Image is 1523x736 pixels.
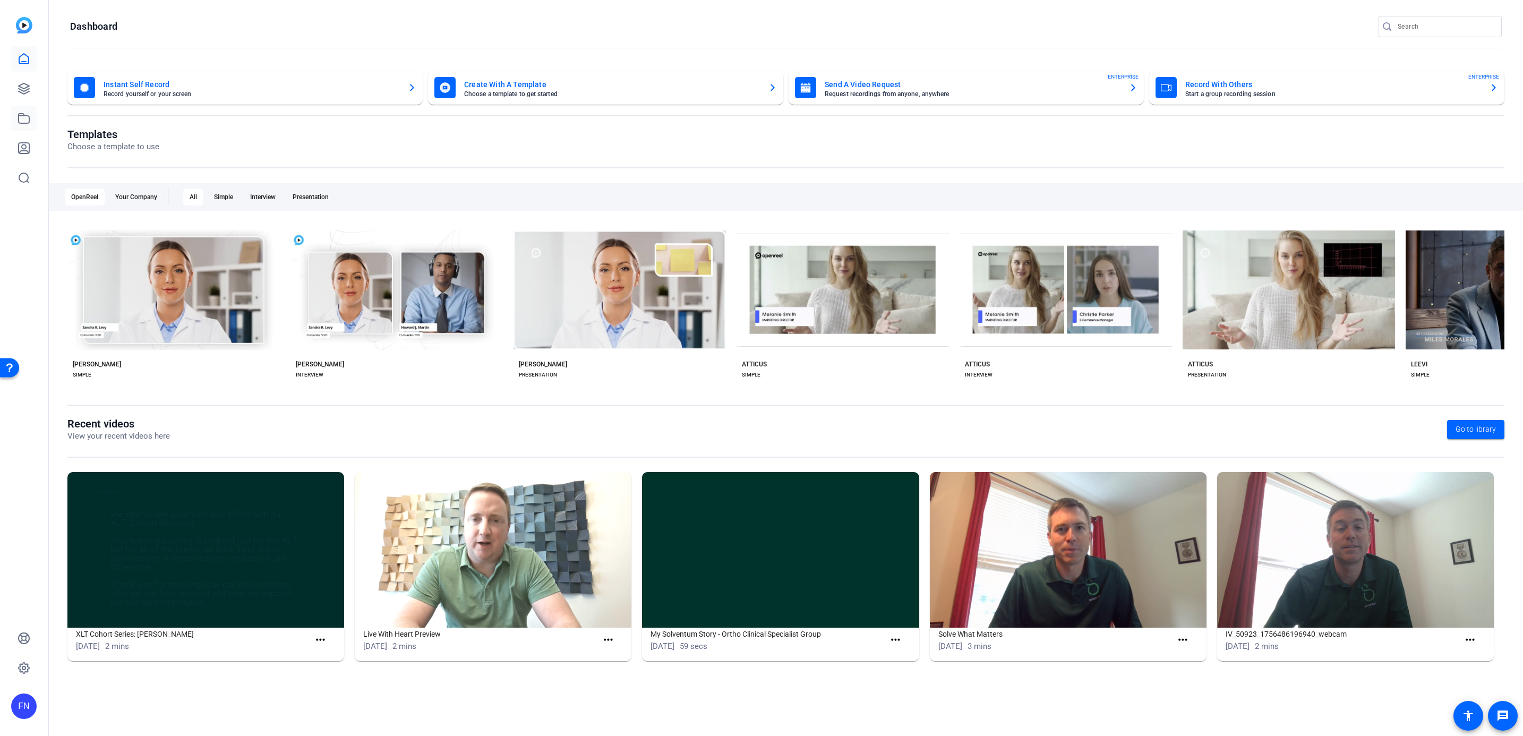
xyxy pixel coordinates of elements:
[742,360,767,369] div: ATTICUS
[70,20,117,33] h1: Dashboard
[73,360,121,369] div: [PERSON_NAME]
[965,371,992,379] div: INTERVIEW
[1411,371,1430,379] div: SIMPLE
[314,634,327,647] mat-icon: more_horiz
[1185,78,1481,91] mat-card-title: Record With Others
[1108,73,1139,81] span: ENTERPRISE
[519,360,567,369] div: [PERSON_NAME]
[363,628,597,640] h1: Live With Heart Preview
[392,641,416,651] span: 2 mins
[1464,634,1477,647] mat-icon: more_horiz
[109,189,164,206] div: Your Company
[104,78,399,91] mat-card-title: Instant Self Record
[296,371,323,379] div: INTERVIEW
[76,628,310,640] h1: XLT Cohort Series: [PERSON_NAME]
[464,78,760,91] mat-card-title: Create With A Template
[1176,634,1190,647] mat-icon: more_horiz
[296,360,344,369] div: [PERSON_NAME]
[1226,628,1459,640] h1: IV_50923_1756486196940_webcam
[1226,641,1250,651] span: [DATE]
[208,189,239,206] div: Simple
[105,641,129,651] span: 2 mins
[968,641,991,651] span: 3 mins
[651,628,884,640] h1: My Solventum Story - Ortho Clinical Specialist Group
[428,71,783,105] button: Create With A TemplateChoose a template to get started
[519,371,557,379] div: PRESENTATION
[1411,360,1427,369] div: LEEVI
[67,141,159,153] p: Choose a template to use
[183,189,203,206] div: All
[1496,709,1509,722] mat-icon: message
[825,78,1120,91] mat-card-title: Send A Video Request
[11,694,37,719] div: FN
[825,91,1120,97] mat-card-subtitle: Request recordings from anyone, anywhere
[73,371,91,379] div: SIMPLE
[16,17,32,33] img: blue-gradient.svg
[930,472,1207,628] img: Solve What Matters
[1185,91,1481,97] mat-card-subtitle: Start a group recording session
[965,360,990,369] div: ATTICUS
[244,189,282,206] div: Interview
[789,71,1144,105] button: Send A Video RequestRequest recordings from anyone, anywhereENTERPRISE
[355,472,631,628] img: Live With Heart Preview
[1468,73,1499,81] span: ENTERPRISE
[1188,360,1213,369] div: ATTICUS
[67,472,344,628] img: XLT Cohort Series: Garri Garrison
[1462,709,1475,722] mat-icon: accessibility
[1398,20,1493,33] input: Search
[67,417,170,430] h1: Recent videos
[938,641,962,651] span: [DATE]
[104,91,399,97] mat-card-subtitle: Record yourself or your screen
[680,641,707,651] span: 59 secs
[67,430,170,442] p: View your recent videos here
[1149,71,1504,105] button: Record With OthersStart a group recording sessionENTERPRISE
[363,641,387,651] span: [DATE]
[286,189,335,206] div: Presentation
[642,472,919,628] img: My Solventum Story - Ortho Clinical Specialist Group
[65,189,105,206] div: OpenReel
[1217,472,1494,628] img: IV_50923_1756486196940_webcam
[938,628,1172,640] h1: Solve What Matters
[1255,641,1279,651] span: 2 mins
[67,128,159,141] h1: Templates
[67,71,423,105] button: Instant Self RecordRecord yourself or your screen
[1456,424,1496,435] span: Go to library
[76,641,100,651] span: [DATE]
[1447,420,1504,439] a: Go to library
[1188,371,1226,379] div: PRESENTATION
[651,641,674,651] span: [DATE]
[602,634,615,647] mat-icon: more_horiz
[889,634,902,647] mat-icon: more_horiz
[742,371,760,379] div: SIMPLE
[464,91,760,97] mat-card-subtitle: Choose a template to get started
